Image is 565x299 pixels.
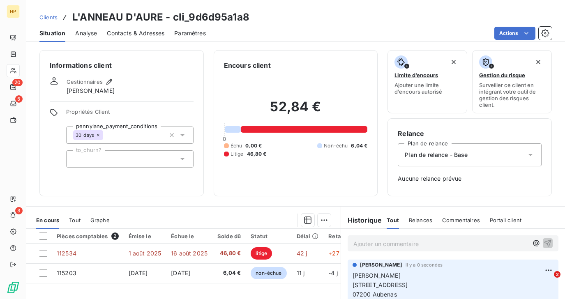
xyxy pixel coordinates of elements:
span: [PERSON_NAME] [353,272,401,279]
iframe: Intercom live chat [537,271,557,291]
span: 20 [12,79,23,86]
span: 46,80 € [247,150,267,158]
span: 112534 [57,250,76,257]
div: Délai [297,233,319,239]
span: Propriétés Client [66,108,194,120]
span: 6,04 € [351,142,367,149]
span: [DATE] [171,269,190,276]
span: Tout [387,217,399,223]
span: [DATE] [129,269,148,276]
button: Actions [494,27,535,40]
span: +27 j [328,250,342,257]
span: Plan de relance - Base [405,151,468,159]
span: Tout [69,217,81,223]
img: Logo LeanPay [7,281,20,294]
div: Émise le [129,233,161,239]
span: Clients [39,14,58,21]
span: 42 j [297,250,307,257]
span: Commentaires [442,217,480,223]
span: Aucune relance prévue [398,175,542,183]
span: 6,04 € [217,269,241,277]
span: il y a 0 secondes [406,262,443,267]
span: 1 août 2025 [129,250,161,257]
span: -4 j [328,269,338,276]
span: 16 août 2025 [171,250,208,257]
span: Ajouter une limite d’encours autorisé [394,82,460,95]
div: Pièces comptables [57,232,119,240]
span: Contacts & Adresses [107,29,164,37]
span: 46,80 € [217,249,241,258]
div: Solde dû [217,233,241,239]
span: Litige [231,150,244,158]
span: 0 [223,136,226,142]
span: 30_days [76,133,94,138]
span: Portail client [490,217,521,223]
h3: L'ANNEAU D'AURE - cli_9d6d95a1a8 [72,10,249,25]
span: 2 [111,232,119,240]
span: Limite d’encours [394,72,438,78]
h6: Informations client [50,60,194,70]
h2: 52,84 € [224,99,368,123]
span: 07200 Aubenas [353,291,397,298]
h6: Encours client [224,60,271,70]
span: [PERSON_NAME] [360,261,402,269]
span: 3 [15,207,23,214]
div: Échue le [171,233,208,239]
span: 5 [15,95,23,103]
input: Ajouter une valeur [103,131,110,139]
span: Analyse [75,29,97,37]
span: Graphe [90,217,110,223]
span: 11 j [297,269,305,276]
span: En cours [36,217,59,223]
input: Ajouter une valeur [73,155,80,163]
span: Paramètres [174,29,206,37]
span: Non-échu [324,142,348,149]
span: litige [251,247,272,260]
span: 0,00 € [245,142,262,149]
span: 2 [554,271,560,278]
span: Surveiller ce client en intégrant votre outil de gestion des risques client. [479,82,545,108]
span: Relances [409,217,432,223]
span: Gestionnaires [67,78,103,85]
button: Gestion du risqueSurveiller ce client en intégrant votre outil de gestion des risques client. [472,50,552,113]
h6: Relance [398,129,542,138]
button: Limite d’encoursAjouter une limite d’encours autorisé [387,50,467,113]
span: non-échue [251,267,286,279]
span: Gestion du risque [479,72,525,78]
span: 115203 [57,269,76,276]
h6: Historique [341,215,382,225]
span: Échu [231,142,242,149]
a: Clients [39,13,58,21]
div: HP [7,5,20,18]
span: [STREET_ADDRESS] [353,281,408,288]
div: Retard [328,233,355,239]
span: [PERSON_NAME] [67,87,115,95]
div: Statut [251,233,286,239]
span: Situation [39,29,65,37]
